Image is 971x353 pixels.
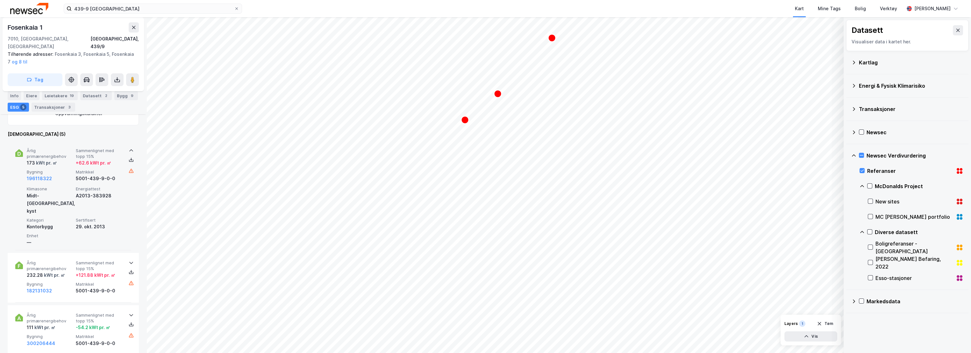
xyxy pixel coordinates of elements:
div: Boligreferanser - [GEOGRAPHIC_DATA] [875,240,953,255]
div: 7010, [GEOGRAPHIC_DATA], [GEOGRAPHIC_DATA] [8,35,90,50]
span: Årlig primærenergibehov [27,148,73,159]
div: Info [8,91,21,100]
span: Matrikkel [76,169,122,175]
div: [PERSON_NAME] [914,5,951,12]
button: 196118322 [27,175,52,182]
div: Markedsdata [867,298,963,305]
div: A2013-383928 [76,192,122,200]
span: Klimasone [27,186,73,192]
div: Newsec Verdivurdering [867,152,963,159]
div: 111 [27,324,55,331]
div: Esso-stasjoner [875,274,953,282]
div: kWt pr. ㎡ [43,271,65,279]
span: Tilhørende adresser: [8,51,55,57]
div: 173 [27,159,57,167]
div: Kartlag [859,59,963,66]
span: Sammenlignet med topp 15% [76,313,122,324]
div: Kart [795,5,804,12]
iframe: Chat Widget [939,322,971,353]
div: 29. okt. 2013 [76,223,122,231]
span: Bygning [27,334,73,339]
div: Energi & Fysisk Klimarisiko [859,82,963,90]
div: 5001-439-9-0-0 [76,175,122,182]
div: 9 [129,92,135,99]
div: Bolig [855,5,866,12]
span: Sammenlignet med topp 15% [76,260,122,271]
div: [GEOGRAPHIC_DATA], 439/9 [90,35,139,50]
span: Årlig primærenergibehov [27,260,73,271]
span: Bygning [27,282,73,287]
img: newsec-logo.f6e21ccffca1b3a03d2d.png [10,3,48,14]
div: 5 [20,104,26,110]
div: + 62.6 kWt pr. ㎡ [76,159,111,167]
div: Transaksjoner [32,103,75,112]
div: + 121.88 kWt pr. ㎡ [76,271,115,279]
div: Map marker [461,116,469,124]
div: [DEMOGRAPHIC_DATA] (5) [8,130,139,138]
span: Enhet [27,233,73,239]
div: Kontorbygg [27,223,73,231]
div: New sites [875,198,953,205]
div: — [27,239,73,246]
div: Verktøy [880,5,897,12]
span: Matrikkel [76,282,122,287]
div: Diverse datasett [875,228,963,236]
div: 5001-439-9-0-0 [76,340,122,347]
div: Referanser [867,167,953,175]
div: Kontrollprogram for chat [939,322,971,353]
div: -54.2 kWt pr. ㎡ [76,324,110,331]
button: Tag [8,73,62,86]
div: Transaksjoner [859,105,963,113]
span: Matrikkel [76,334,122,339]
div: 19 [68,92,75,99]
div: Mine Tags [818,5,841,12]
span: Bygning [27,169,73,175]
button: 300206444 [27,340,55,347]
span: Sertifisert [76,217,122,223]
input: Søk på adresse, matrikkel, gårdeiere, leietakere eller personer [72,4,234,13]
div: Layers [784,321,798,326]
div: [PERSON_NAME] Befaring, 2022 [875,255,953,270]
button: Vis [784,331,837,342]
div: Map marker [494,90,502,98]
div: 5001-439-9-0-0 [76,287,122,295]
span: Kategori [27,217,73,223]
div: kWt pr. ㎡ [33,324,55,331]
span: Energiattest [76,186,122,192]
div: 232.28 [27,271,65,279]
div: MC [PERSON_NAME] portfolio [875,213,953,221]
div: Bygg [114,91,138,100]
div: Midt-[GEOGRAPHIC_DATA], kyst [27,192,73,215]
div: McDonalds Project [875,182,963,190]
div: 2 [103,92,109,99]
div: kWt pr. ㎡ [35,159,57,167]
button: Tøm [813,319,837,329]
div: Fosenkaia 1 [8,22,44,33]
div: Newsec [867,129,963,136]
button: 182131032 [27,287,52,295]
div: ESG [8,103,29,112]
div: Map marker [548,34,556,42]
div: Datasett [852,25,883,35]
div: 3 [66,104,73,110]
div: Datasett [80,91,112,100]
div: 1 [799,320,805,327]
span: Årlig primærenergibehov [27,313,73,324]
div: Leietakere [42,91,78,100]
div: Fosenkaia 3, Fosenkaia 5, Fosenkaia 7 [8,50,134,66]
div: Visualiser data i kartet her. [852,38,963,46]
div: Eiere [24,91,39,100]
span: Sammenlignet med topp 15% [76,148,122,159]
